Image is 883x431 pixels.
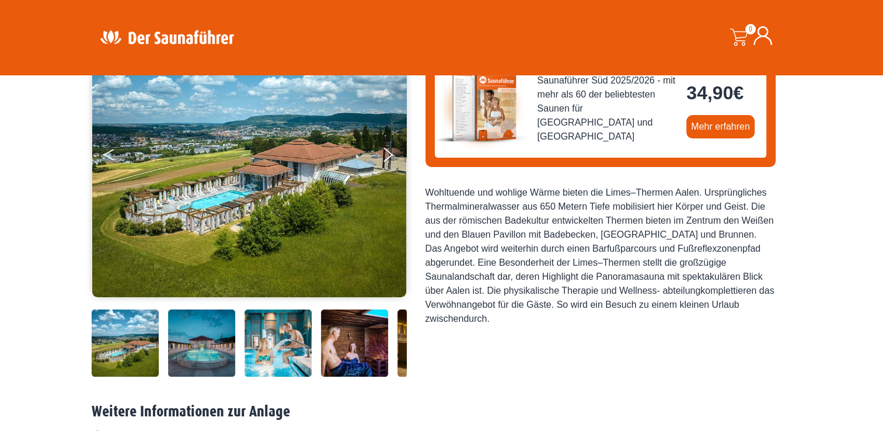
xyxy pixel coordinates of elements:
img: der-saunafuehrer-2025-sued.jpg [435,60,528,154]
bdi: 34,90 [686,82,744,103]
h2: Weitere Informationen zur Anlage [92,403,792,421]
div: Wohltuende und wohlige Wärme bieten die Limes–Thermen Aalen. Ursprüngliches Thermalmineralwasser ... [425,186,776,326]
span: 0 [745,24,756,34]
span: Saunaführer Süd 2025/2026 - mit mehr als 60 der beliebtesten Saunen für [GEOGRAPHIC_DATA] und [GE... [538,74,678,144]
button: Next [381,142,410,172]
span: € [733,82,744,103]
a: Mehr erfahren [686,115,755,138]
button: Previous [103,142,132,172]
